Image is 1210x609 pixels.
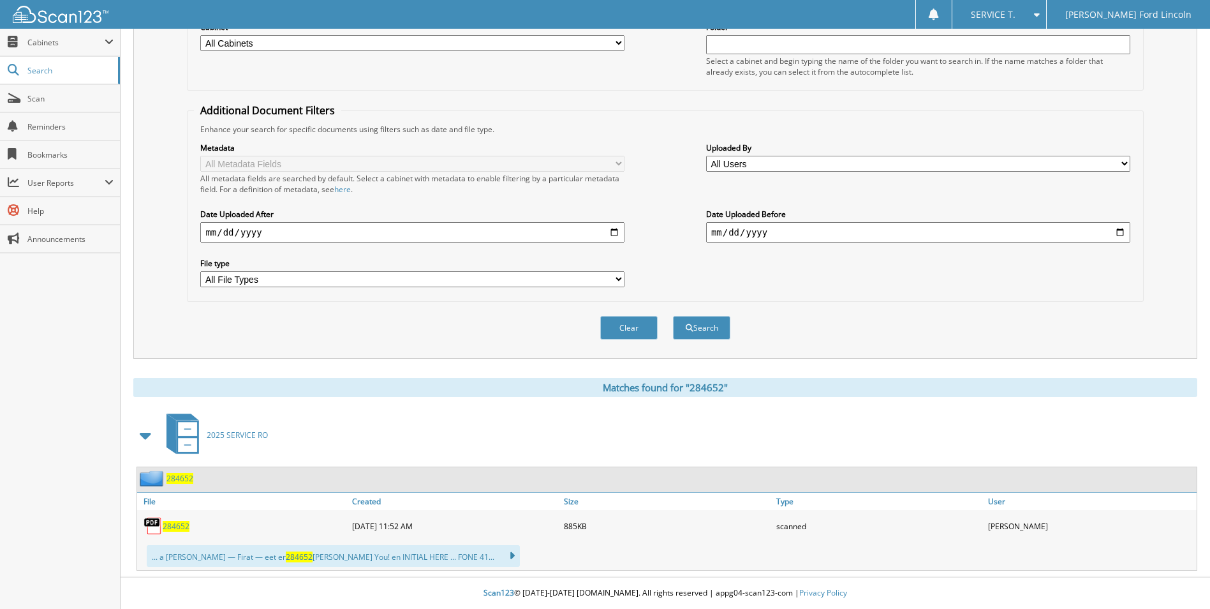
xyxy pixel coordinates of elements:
span: Reminders [27,121,114,132]
div: ... a [PERSON_NAME] — Firat — eet er [PERSON_NAME] You! en INITIAL HERE ... FONE 41... [147,545,520,567]
span: SERVICE T. [971,11,1015,19]
span: [PERSON_NAME] Ford Lincoln [1065,11,1192,19]
label: Date Uploaded After [200,209,624,220]
span: Cabinets [27,37,105,48]
div: scanned [773,513,985,539]
label: File type [200,258,624,269]
img: scan123-logo-white.svg [13,6,108,23]
img: folder2.png [140,470,166,486]
span: Scan [27,93,114,104]
label: Uploaded By [706,142,1130,153]
span: 284652 [286,552,313,562]
label: Date Uploaded Before [706,209,1130,220]
a: 2025 SERVICE RO [159,410,268,460]
a: Type [773,493,985,510]
legend: Additional Document Filters [194,103,341,117]
div: Select a cabinet and begin typing the name of the folder you want to search in. If the name match... [706,56,1130,77]
a: User [985,493,1197,510]
span: 2025 SERVICE RO [207,430,268,440]
span: Scan123 [483,587,514,598]
a: File [137,493,349,510]
iframe: Chat Widget [1146,548,1210,609]
a: 284652 [163,521,189,532]
span: Bookmarks [27,149,114,160]
div: Enhance your search for specific documents using filters such as date and file type. [194,124,1136,135]
a: Privacy Policy [799,587,847,598]
span: User Reports [27,177,105,188]
label: Metadata [200,142,624,153]
div: 885KB [561,513,772,539]
button: Clear [600,316,658,340]
div: [DATE] 11:52 AM [349,513,561,539]
a: here [334,184,351,195]
a: 284652 [166,473,193,484]
a: Created [349,493,561,510]
div: Matches found for "284652" [133,378,1197,397]
div: [PERSON_NAME] [985,513,1197,539]
button: Search [673,316,730,340]
div: © [DATE]-[DATE] [DOMAIN_NAME]. All rights reserved | appg04-scan123-com | [121,578,1210,609]
span: Search [27,65,112,76]
span: Help [27,206,114,216]
div: All metadata fields are searched by default. Select a cabinet with metadata to enable filtering b... [200,173,624,195]
span: Announcements [27,234,114,244]
input: start [200,222,624,243]
img: PDF.png [144,516,163,536]
input: end [706,222,1130,243]
a: Size [561,493,772,510]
